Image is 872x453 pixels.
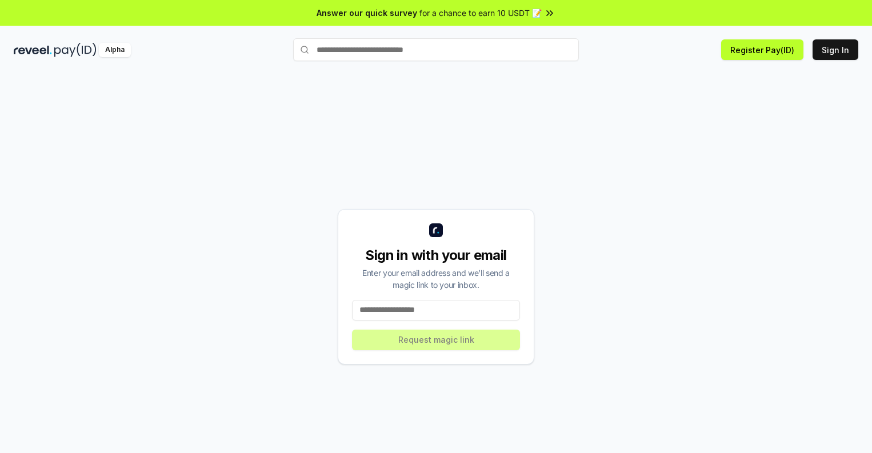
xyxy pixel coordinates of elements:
span: for a chance to earn 10 USDT 📝 [419,7,542,19]
img: logo_small [429,223,443,237]
div: Sign in with your email [352,246,520,264]
span: Answer our quick survey [317,7,417,19]
img: pay_id [54,43,97,57]
button: Register Pay(ID) [721,39,803,60]
div: Alpha [99,43,131,57]
button: Sign In [813,39,858,60]
img: reveel_dark [14,43,52,57]
div: Enter your email address and we’ll send a magic link to your inbox. [352,267,520,291]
